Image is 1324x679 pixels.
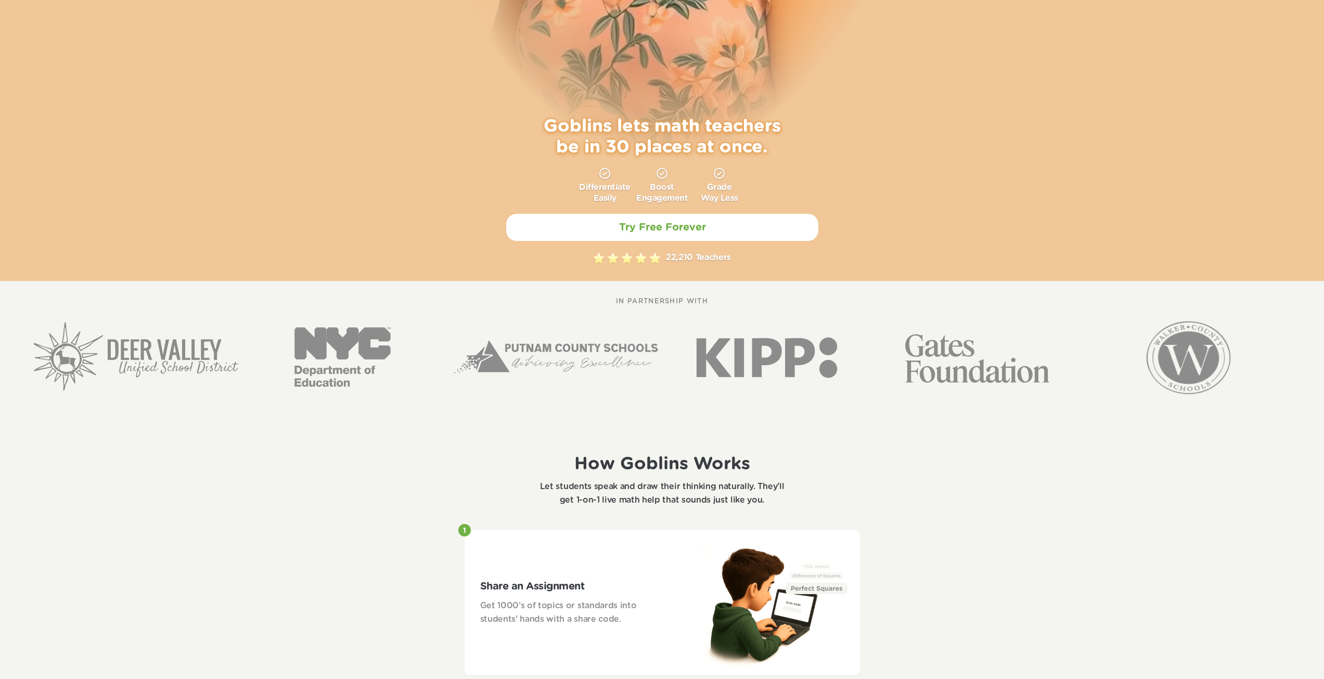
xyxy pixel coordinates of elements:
p: Grade Way Less [701,182,738,204]
p: 22,210 Teachers [666,251,731,265]
p: 1 [463,527,466,535]
h1: Goblins lets math teachers be in 30 places at once. [532,116,792,159]
p: IN PARTNERSHIP WITH [616,297,708,308]
a: Try Free Forever [506,214,818,241]
p: Boost Engagement [636,182,688,204]
h3: Share an Assignment [480,579,663,594]
p: Let students speak and draw their thinking naturally. They’ll get 1-on-1 live math help that soun... [532,480,792,507]
p: Get 1000’s of topics or standards into students’ hands with a share code. [480,599,663,626]
h1: How Goblins Works [561,454,764,475]
p: Differentiate Easily [579,182,631,204]
h2: Try Free Forever [619,221,705,234]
